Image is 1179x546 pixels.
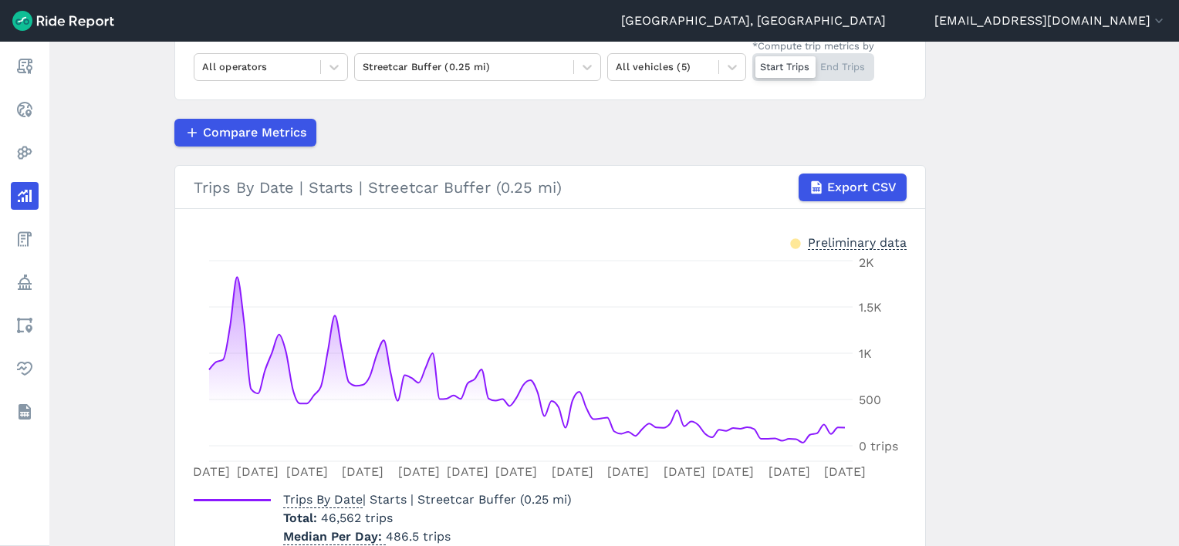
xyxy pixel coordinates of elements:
[607,464,649,479] tspan: [DATE]
[342,464,383,479] tspan: [DATE]
[621,12,886,30] a: [GEOGRAPHIC_DATA], [GEOGRAPHIC_DATA]
[11,96,39,123] a: Realtime
[237,464,279,479] tspan: [DATE]
[283,511,321,525] span: Total
[11,139,39,167] a: Heatmaps
[859,439,898,453] tspan: 0 trips
[11,398,39,426] a: Datasets
[664,464,705,479] tspan: [DATE]
[769,464,810,479] tspan: [DATE]
[859,300,882,315] tspan: 1.5K
[283,492,572,507] span: | Starts | Streetcar Buffer (0.25 mi)
[11,182,39,210] a: Analyze
[447,464,488,479] tspan: [DATE]
[286,464,328,479] tspan: [DATE]
[11,355,39,383] a: Health
[752,39,874,53] div: *Compute trip metrics by
[12,11,114,31] img: Ride Report
[11,268,39,296] a: Policy
[11,52,39,80] a: Report
[321,511,393,525] span: 46,562 trips
[283,527,572,546] p: 486.5 trips
[808,234,907,250] div: Preliminary data
[712,464,754,479] tspan: [DATE]
[859,393,881,407] tspan: 500
[824,464,866,479] tspan: [DATE]
[283,487,363,508] span: Trips By Date
[11,312,39,339] a: Areas
[827,178,897,197] span: Export CSV
[11,225,39,253] a: Fees
[799,174,907,201] button: Export CSV
[934,12,1167,30] button: [EMAIL_ADDRESS][DOMAIN_NAME]
[495,464,537,479] tspan: [DATE]
[859,255,874,270] tspan: 2K
[859,346,872,361] tspan: 1K
[283,524,386,545] span: Median Per Day
[203,123,306,142] span: Compare Metrics
[174,119,316,147] button: Compare Metrics
[188,464,230,479] tspan: [DATE]
[398,464,440,479] tspan: [DATE]
[194,174,907,201] div: Trips By Date | Starts | Streetcar Buffer (0.25 mi)
[552,464,593,479] tspan: [DATE]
